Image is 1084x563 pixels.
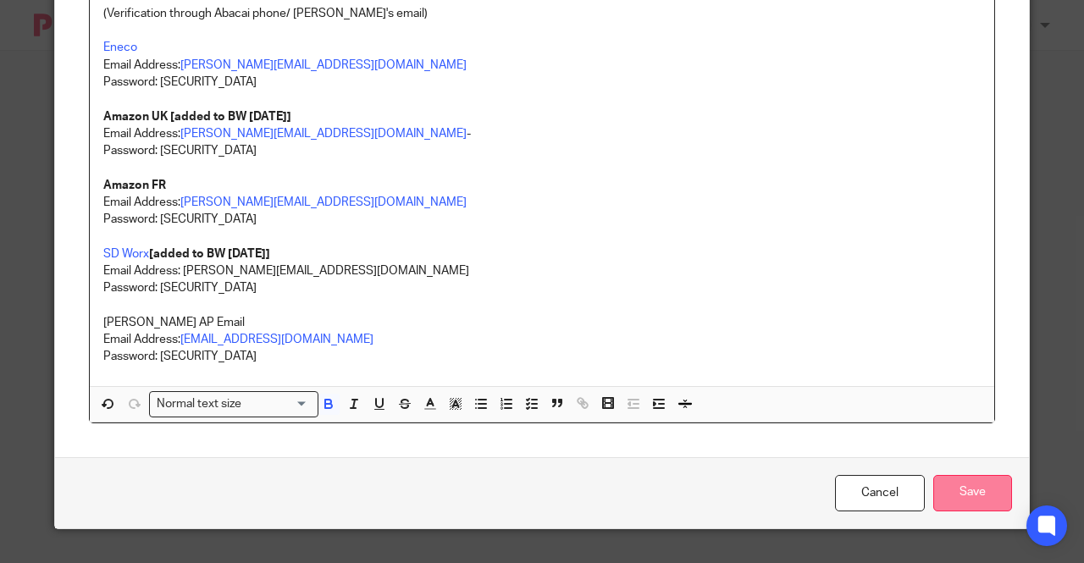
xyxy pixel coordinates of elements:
p: Password: [SECURITY_DATA] [103,211,981,228]
input: Search for option [247,395,308,413]
a: SD Worx [103,248,149,260]
p: Email Address: [103,57,981,74]
p: Password: [SECURITY_DATA] [103,348,981,365]
p: Password: [SECURITY_DATA] [103,74,981,125]
p: Email Address: [103,194,981,211]
strong: Amazon FR [103,179,166,191]
a: [PERSON_NAME][EMAIL_ADDRESS][DOMAIN_NAME] [180,59,467,71]
a: Cancel [835,475,925,511]
a: [PERSON_NAME][EMAIL_ADDRESS][DOMAIN_NAME] [180,196,467,208]
p: Email Address: - [103,125,981,142]
input: Save [933,475,1012,511]
a: Eneco [103,41,137,53]
div: Search for option [149,391,318,417]
p: (Verification through Abacai phone/ [PERSON_NAME]'s email) [103,5,981,22]
a: [PERSON_NAME][EMAIL_ADDRESS][DOMAIN_NAME] [180,128,467,140]
a: [EMAIL_ADDRESS][DOMAIN_NAME] [180,334,373,345]
p: Password: [SECURITY_DATA] [103,142,981,194]
p: Email Address: [PERSON_NAME][EMAIL_ADDRESS][DOMAIN_NAME] [103,262,981,279]
span: Normal text size [153,395,246,413]
p: Email Address: [103,331,981,348]
strong: [added to BW [DATE]] [149,248,270,260]
strong: Amazon UK [added to BW [DATE]] [103,111,291,123]
p: [PERSON_NAME] AP Email [103,314,981,331]
p: Password: [SECURITY_DATA] [103,279,981,296]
